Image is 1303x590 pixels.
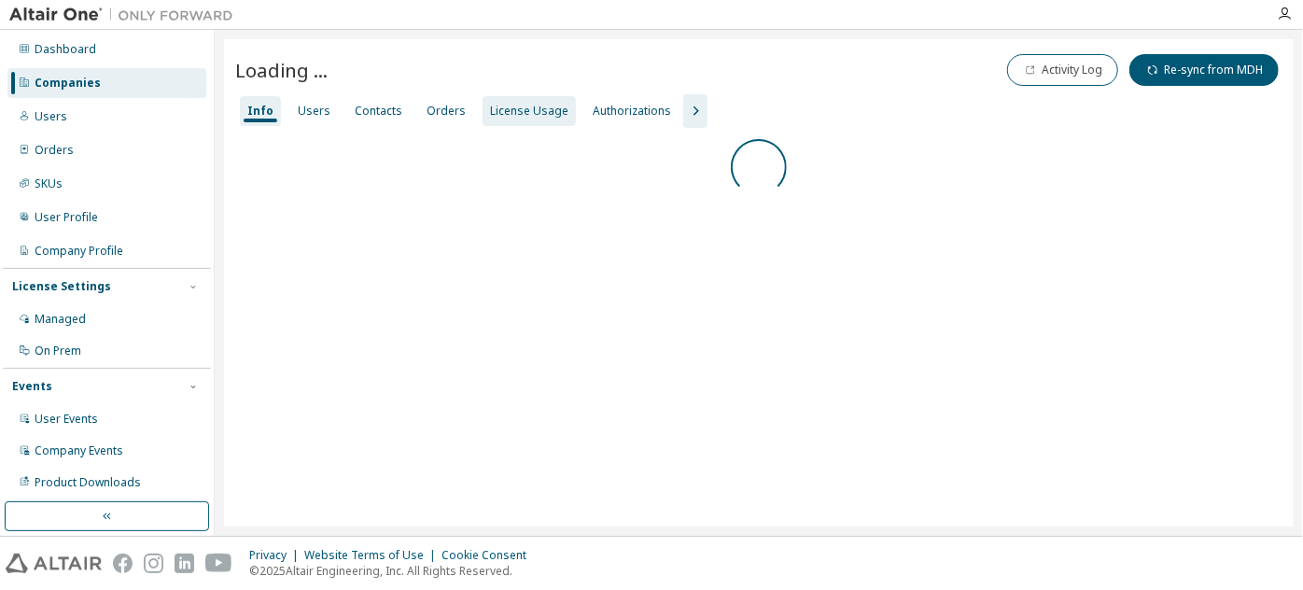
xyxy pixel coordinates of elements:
button: Activity Log [1007,54,1118,86]
div: On Prem [35,344,81,358]
img: instagram.svg [144,554,163,573]
div: User Events [35,412,98,427]
p: © 2025 Altair Engineering, Inc. All Rights Reserved. [249,563,538,579]
div: Website Terms of Use [304,548,441,563]
div: User Profile [35,210,98,225]
img: altair_logo.svg [6,554,102,573]
div: Orders [427,104,466,119]
div: Info [247,104,273,119]
div: License Settings [12,279,111,294]
div: Companies [35,76,101,91]
div: Orders [35,143,74,158]
div: License Usage [490,104,568,119]
div: Users [298,104,330,119]
span: Loading ... [235,57,328,83]
div: Product Downloads [35,475,141,490]
img: linkedin.svg [175,554,194,573]
div: Company Events [35,443,123,458]
div: Dashboard [35,42,96,57]
div: Company Profile [35,244,123,259]
img: Altair One [9,6,243,24]
div: Events [12,379,52,394]
div: Privacy [249,548,304,563]
div: SKUs [35,176,63,191]
div: Cookie Consent [441,548,538,563]
div: Authorizations [593,104,671,119]
button: Re-sync from MDH [1129,54,1279,86]
img: facebook.svg [113,554,133,573]
div: Contacts [355,104,402,119]
img: youtube.svg [205,554,232,573]
div: Users [35,109,67,124]
div: Managed [35,312,86,327]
